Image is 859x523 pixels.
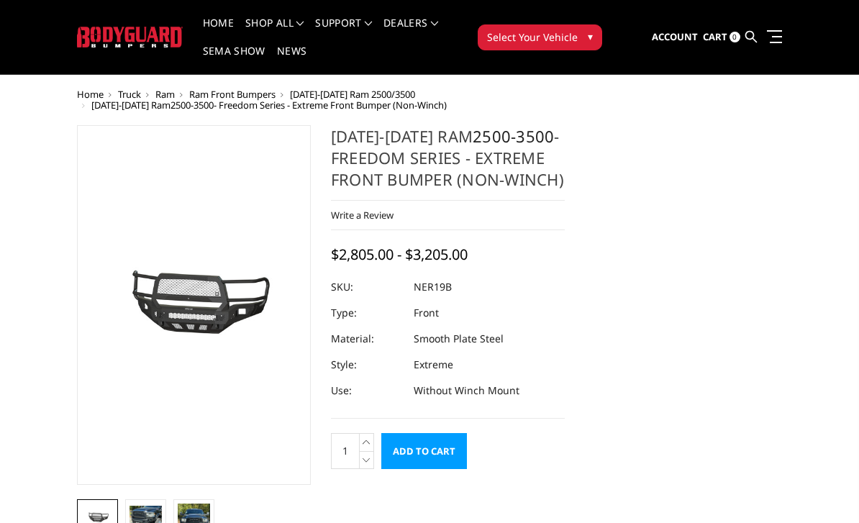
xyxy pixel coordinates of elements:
[478,24,602,50] button: Select Your Vehicle
[473,125,554,147] a: 2500-3500
[189,88,276,101] a: Ram Front Bumpers
[331,245,468,264] span: $2,805.00 - $3,205.00
[414,274,452,300] dd: NER19B
[652,18,698,57] a: Account
[414,378,519,404] dd: Without Winch Mount
[203,18,234,46] a: Home
[331,274,403,300] dt: SKU:
[77,27,183,47] img: BODYGUARD BUMPERS
[730,32,740,42] span: 0
[652,30,698,43] span: Account
[331,352,403,378] dt: Style:
[77,88,104,101] a: Home
[414,326,504,352] dd: Smooth Plate Steel
[414,352,453,378] dd: Extreme
[171,99,214,112] a: 2500-3500
[331,300,403,326] dt: Type:
[331,378,403,404] dt: Use:
[315,18,372,46] a: Support
[91,99,447,112] span: [DATE]-[DATE] Ram - Freedom Series - Extreme Front Bumper (Non-Winch)
[331,326,403,352] dt: Material:
[245,18,304,46] a: shop all
[203,46,265,74] a: SEMA Show
[703,18,740,57] a: Cart 0
[155,88,175,101] a: Ram
[703,30,727,43] span: Cart
[118,88,141,101] a: Truck
[331,125,565,201] h1: [DATE]-[DATE] Ram - Freedom Series - Extreme Front Bumper (Non-Winch)
[277,46,306,74] a: News
[81,253,306,358] img: 2019-2025 Ram 2500-3500 - Freedom Series - Extreme Front Bumper (Non-Winch)
[381,433,467,469] input: Add to Cart
[588,29,593,44] span: ▾
[383,18,438,46] a: Dealers
[290,88,415,101] a: [DATE]-[DATE] Ram 2500/3500
[487,29,578,45] span: Select Your Vehicle
[77,125,311,485] a: 2019-2025 Ram 2500-3500 - Freedom Series - Extreme Front Bumper (Non-Winch)
[331,209,394,222] a: Write a Review
[414,300,439,326] dd: Front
